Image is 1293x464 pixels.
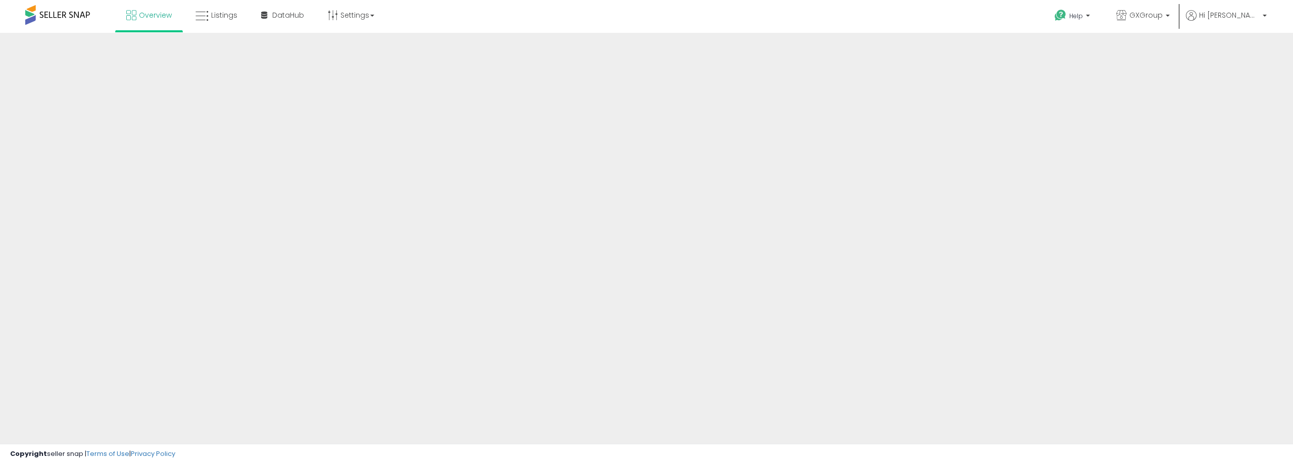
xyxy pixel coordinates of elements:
[10,449,175,459] div: seller snap | |
[1047,2,1100,33] a: Help
[86,449,129,458] a: Terms of Use
[272,10,304,20] span: DataHub
[1069,12,1083,20] span: Help
[10,449,47,458] strong: Copyright
[139,10,172,20] span: Overview
[1054,9,1067,22] i: Get Help
[1129,10,1163,20] span: GXGroup
[1199,10,1260,20] span: Hi [PERSON_NAME]
[211,10,237,20] span: Listings
[1186,10,1267,33] a: Hi [PERSON_NAME]
[131,449,175,458] a: Privacy Policy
